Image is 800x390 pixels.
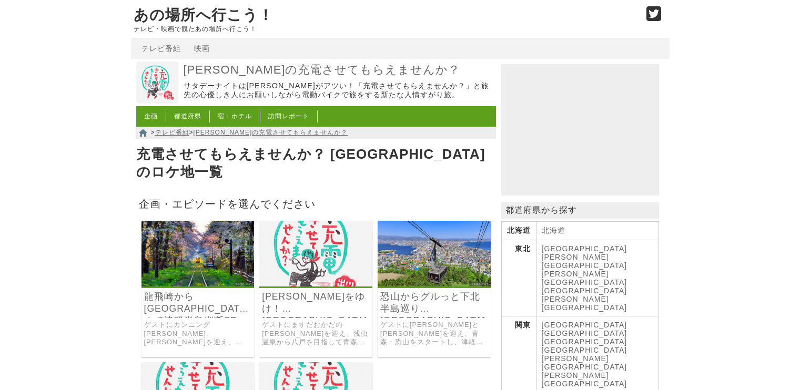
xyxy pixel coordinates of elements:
[259,279,372,288] a: 出川哲朗の充電させてもらえませんか？ 行くぞ絶景の青森！浅虫温泉から”八甲田山”ながめ八戸までドドーんと縦断130キロ！ですがますおか岡田が熱湯温泉でひゃ～ワォッでヤバいよヤバいよSP
[378,221,491,286] img: 出川哲朗の充電させてもらえませんか？ 行くぞ津軽海峡！青森“恐山”からグルッと下北半島巡り北海道“函館山”120キロ！ですがゲゲっ50℃！？温泉が激アツすぎてヤバいよヤバいよSP
[542,286,627,295] a: [GEOGRAPHIC_DATA]
[542,244,627,253] a: [GEOGRAPHIC_DATA]
[136,61,178,104] img: 出川哲朗の充電させてもらえませんか？
[501,222,536,240] th: 北海道
[542,354,627,371] a: [PERSON_NAME][GEOGRAPHIC_DATA]
[144,321,252,347] a: ゲストにカンニング[PERSON_NAME]、[PERSON_NAME]を迎え、[GEOGRAPHIC_DATA]の[GEOGRAPHIC_DATA]から[GEOGRAPHIC_DATA]まで[...
[194,129,348,136] a: [PERSON_NAME]の充電させてもらえませんか？
[262,291,370,315] a: [PERSON_NAME]をゆけ！[GEOGRAPHIC_DATA]から[GEOGRAPHIC_DATA]眺め[GEOGRAPHIC_DATA]
[542,321,627,329] a: [GEOGRAPHIC_DATA]
[542,295,627,312] a: [PERSON_NAME][GEOGRAPHIC_DATA]
[184,63,493,78] a: [PERSON_NAME]の充電させてもらえませんか？
[380,291,488,315] a: 恐山からグルっと下北半島巡り[GEOGRAPHIC_DATA]
[501,64,659,196] iframe: Advertisement
[194,44,210,53] a: 映画
[542,329,627,337] a: [GEOGRAPHIC_DATA]
[542,270,627,286] a: [PERSON_NAME][GEOGRAPHIC_DATA]
[380,321,488,347] a: ゲストに[PERSON_NAME]と[PERSON_NAME]を迎え、青森・恐山をスタートし、津軽海峡を渡ってゴールの函館山を目指す旅。
[141,221,255,286] img: 出川哲朗の充電させてもらえませんか？ “龍飛崎”から“八甲田山”まで津軽半島縦断175キロ！ですが“旬”を逃して竹山もあさこもプンプンでヤバいよヤバいよSP
[144,291,252,315] a: 龍飛崎から[GEOGRAPHIC_DATA]まで津軽半島縦断SP
[134,25,635,33] p: テレビ・映画で観たあの場所へ行こう！
[542,371,609,379] a: [PERSON_NAME]
[141,44,181,53] a: テレビ番組
[542,226,565,234] a: 北海道
[184,81,493,100] p: サタデーナイトは[PERSON_NAME]がアツい！「充電させてもらえませんか？」と旅先の心優しき人にお願いしながら電動バイクで旅をする新たな人情すがり旅。
[141,279,255,288] a: 出川哲朗の充電させてもらえませんか？ “龍飛崎”から“八甲田山”まで津軽半島縦断175キロ！ですが“旬”を逃して竹山もあさこもプンプンでヤバいよヤバいよSP
[155,129,189,136] a: テレビ番組
[378,279,491,288] a: 出川哲朗の充電させてもらえませんか？ 行くぞ津軽海峡！青森“恐山”からグルッと下北半島巡り北海道“函館山”120キロ！ですがゲゲっ50℃！？温泉が激アツすぎてヤバいよヤバいよSP
[542,379,627,388] a: [GEOGRAPHIC_DATA]
[268,112,309,120] a: 訪問レポート
[134,7,274,23] a: あの場所へ行こう！
[501,202,659,219] p: 都道府県から探す
[542,337,627,346] a: [GEOGRAPHIC_DATA]
[218,112,252,120] a: 宿・ホテル
[174,112,201,120] a: 都道府県
[136,143,496,184] h1: 充電させてもらえませんか？ [GEOGRAPHIC_DATA]のロケ地一覧
[262,321,370,347] a: ゲストにますだおかだの[PERSON_NAME]を迎え、浅虫温泉から八戸を目指して青森を縦断した旅。
[144,112,158,120] a: 企画
[136,96,178,105] a: 出川哲朗の充電させてもらえませんか？
[136,194,496,213] h2: 企画・エピソードを選んでください
[542,253,627,270] a: [PERSON_NAME][GEOGRAPHIC_DATA]
[542,346,627,354] a: [GEOGRAPHIC_DATA]
[259,221,372,286] img: 出川哲朗の充電させてもらえませんか？ 行くぞ絶景の青森！浅虫温泉から”八甲田山”ながめ八戸までドドーんと縦断130キロ！ですがますおか岡田が熱湯温泉でひゃ～ワォッでヤバいよヤバいよSP
[646,13,662,22] a: Twitter (@go_thesights)
[501,240,536,316] th: 東北
[136,127,496,139] nav: > >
